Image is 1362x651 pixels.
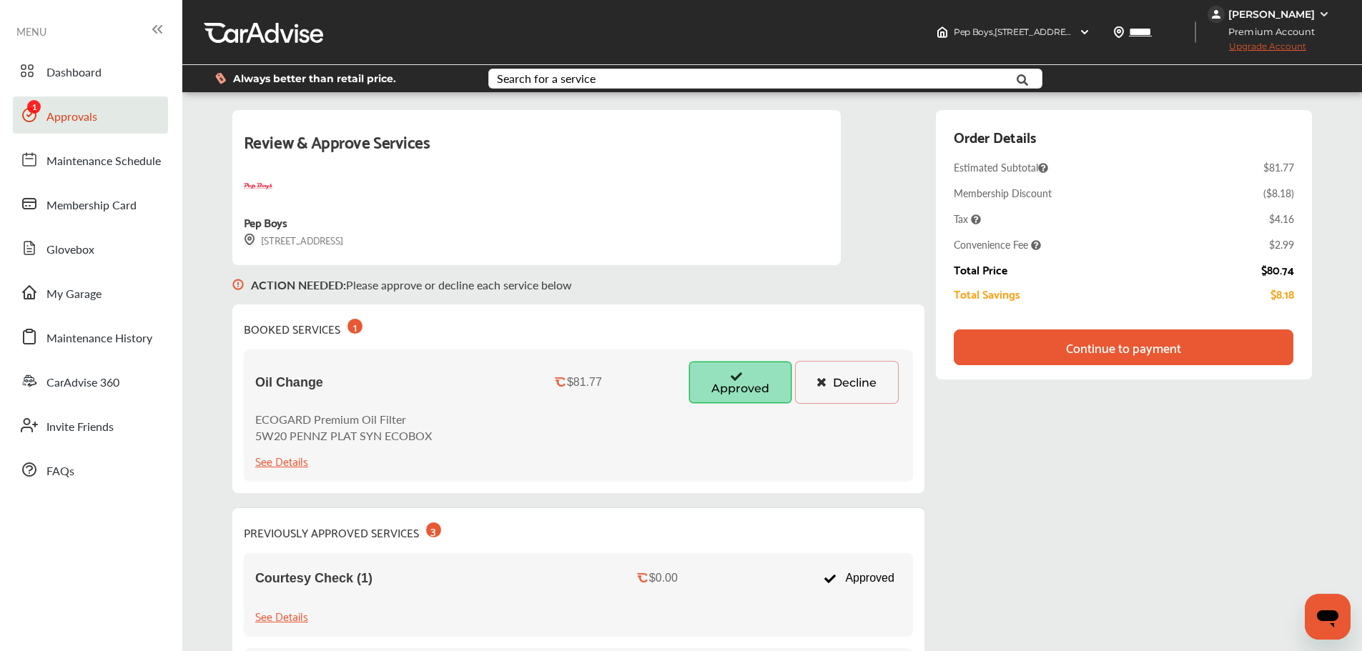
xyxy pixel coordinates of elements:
[13,141,168,178] a: Maintenance Schedule
[1261,263,1294,276] div: $80.74
[244,127,829,172] div: Review & Approve Services
[954,287,1020,300] div: Total Savings
[255,375,323,390] span: Oil Change
[954,212,981,226] span: Tax
[233,74,396,84] span: Always better than retail price.
[46,418,114,437] span: Invite Friends
[1318,9,1330,20] img: WGsFRI8htEPBVLJbROoPRyZpYNWhNONpIPPETTm6eUC0GeLEiAAAAAElFTkSuQmCC
[46,241,94,259] span: Glovebox
[46,374,119,392] span: CarAdvise 360
[244,212,287,232] div: Pep Boys
[1269,212,1294,226] div: $4.16
[13,407,168,444] a: Invite Friends
[497,73,596,84] div: Search for a service
[255,451,308,470] div: See Details
[13,362,168,399] a: CarAdvise 360
[46,285,102,304] span: My Garage
[1066,340,1181,354] div: Continue to payment
[649,572,678,585] div: $0.00
[816,565,902,592] div: Approved
[1228,8,1315,21] div: [PERSON_NAME]
[954,160,1048,174] span: Estimated Subtotal
[1209,24,1326,39] span: Premium Account
[1270,287,1294,300] div: $8.18
[13,318,168,355] a: Maintenance History
[13,52,168,89] a: Dashboard
[251,277,572,293] p: Please approve or decline each service below
[1208,41,1306,59] span: Upgrade Account
[1113,26,1125,38] img: location_vector.a44bc228.svg
[13,96,168,134] a: Approvals
[244,172,272,201] img: logo-pepboys.png
[795,361,899,404] button: Decline
[954,263,1007,276] div: Total Price
[46,152,161,171] span: Maintenance Schedule
[251,277,346,293] b: ACTION NEEDED :
[689,361,792,404] button: Approved
[46,197,137,215] span: Membership Card
[244,232,343,248] div: [STREET_ADDRESS]
[1269,237,1294,252] div: $2.99
[13,274,168,311] a: My Garage
[567,376,602,389] div: $81.77
[954,26,1211,37] span: Pep Boys , [STREET_ADDRESS] [GEOGRAPHIC_DATA] , FL 33023
[255,571,372,586] span: Courtesy Check (1)
[347,319,362,334] div: 1
[16,26,46,37] span: MENU
[46,329,152,348] span: Maintenance History
[1195,21,1196,43] img: header-divider.bc55588e.svg
[46,64,102,82] span: Dashboard
[46,108,97,126] span: Approvals
[426,522,441,537] div: 3
[215,72,226,84] img: dollor_label_vector.a70140d1.svg
[13,185,168,222] a: Membership Card
[954,237,1041,252] span: Convenience Fee
[1079,26,1090,38] img: header-down-arrow.9dd2ce7d.svg
[13,229,168,267] a: Glovebox
[13,451,168,488] a: FAQs
[244,316,362,338] div: BOOKED SERVICES
[937,26,948,38] img: header-home-logo.8d720a4f.svg
[244,520,441,542] div: PREVIOUSLY APPROVED SERVICES
[244,234,255,246] img: svg+xml;base64,PHN2ZyB3aWR0aD0iMTYiIGhlaWdodD0iMTciIHZpZXdCb3g9IjAgMCAxNiAxNyIgZmlsbD0ibm9uZSIgeG...
[255,427,432,444] p: 5W20 PENNZ PLAT SYN ECOBOX
[255,411,432,427] p: ECOGARD Premium Oil Filter
[1208,6,1225,23] img: jVpblrzwTbfkPYzPPzSLxeg0AAAAASUVORK5CYII=
[1263,186,1294,200] div: ( $8.18 )
[954,186,1052,200] div: Membership Discount
[1305,594,1351,640] iframe: Button to launch messaging window
[46,462,74,481] span: FAQs
[954,124,1036,149] div: Order Details
[232,265,244,304] img: svg+xml;base64,PHN2ZyB3aWR0aD0iMTYiIGhlaWdodD0iMTciIHZpZXdCb3g9IjAgMCAxNiAxNyIgZmlsbD0ibm9uZSIgeG...
[255,606,308,625] div: See Details
[1263,160,1294,174] div: $81.77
